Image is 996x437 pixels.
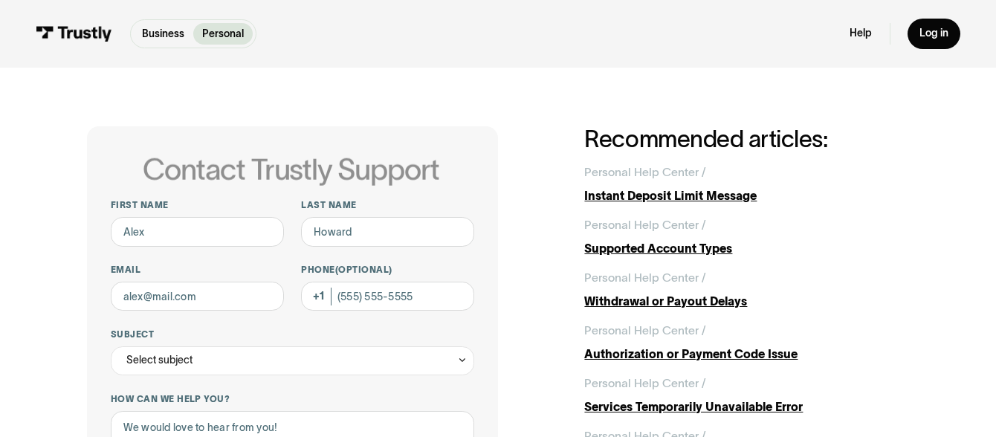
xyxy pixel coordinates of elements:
[584,164,908,204] a: Personal Help Center /Instant Deposit Limit Message
[584,216,706,234] div: Personal Help Center /
[584,269,908,310] a: Personal Help Center /Withdrawal or Payout Delays
[111,217,284,246] input: Alex
[301,199,474,211] label: Last name
[111,346,475,375] div: Select subject
[908,19,960,50] a: Log in
[584,240,908,258] div: Supported Account Types
[584,346,908,363] div: Authorization or Payment Code Issue
[584,269,706,287] div: Personal Help Center /
[584,126,908,152] h2: Recommended articles:
[584,216,908,257] a: Personal Help Center /Supported Account Types
[36,26,112,42] img: Trustly Logo
[850,27,872,40] a: Help
[584,398,908,416] div: Services Temporarily Unavailable Error
[584,164,706,181] div: Personal Help Center /
[111,264,284,276] label: Email
[301,264,474,276] label: Phone
[584,322,908,363] a: Personal Help Center /Authorization or Payment Code Issue
[111,328,475,340] label: Subject
[142,26,184,42] p: Business
[111,282,284,311] input: alex@mail.com
[202,26,244,42] p: Personal
[335,265,392,274] span: (Optional)
[111,199,284,211] label: First name
[108,154,475,186] h1: Contact Trustly Support
[133,23,193,45] a: Business
[111,393,475,405] label: How can we help you?
[193,23,253,45] a: Personal
[584,187,908,205] div: Instant Deposit Limit Message
[584,322,706,340] div: Personal Help Center /
[301,217,474,246] input: Howard
[126,352,193,369] div: Select subject
[301,282,474,311] input: (555) 555-5555
[919,27,948,40] div: Log in
[584,293,908,311] div: Withdrawal or Payout Delays
[584,375,908,415] a: Personal Help Center /Services Temporarily Unavailable Error
[584,375,706,392] div: Personal Help Center /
